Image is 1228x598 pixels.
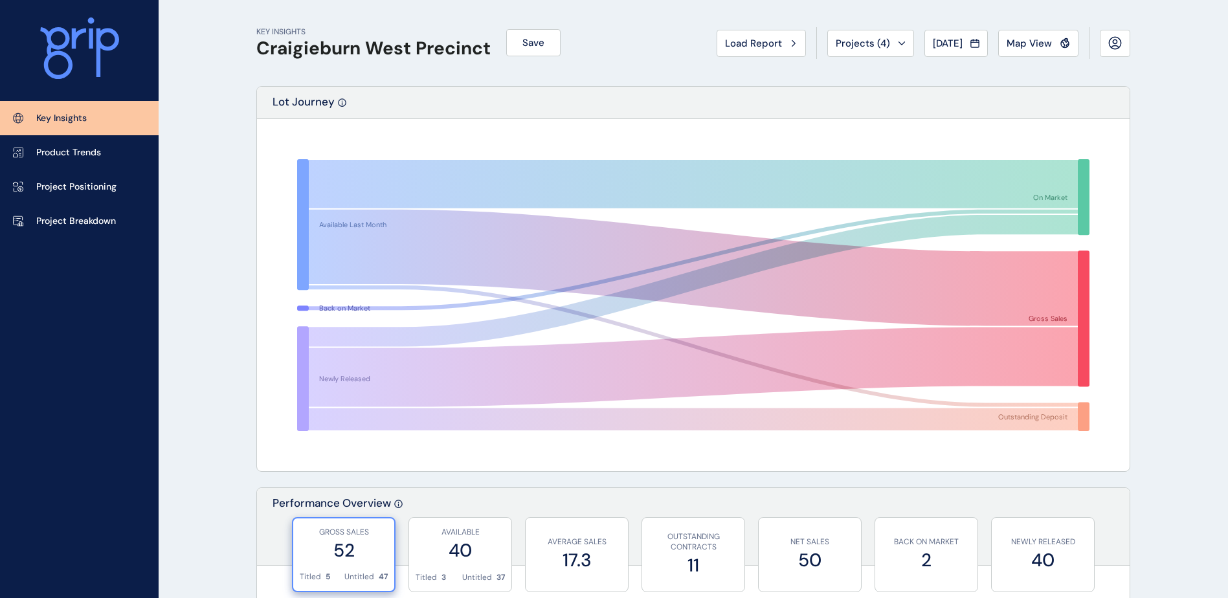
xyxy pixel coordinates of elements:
[416,572,437,583] p: Titled
[36,112,87,125] p: Key Insights
[379,571,388,582] p: 47
[532,548,621,573] label: 17.3
[933,37,963,50] span: [DATE]
[836,37,890,50] span: Projects ( 4 )
[300,527,388,538] p: GROSS SALES
[882,537,971,548] p: BACK ON MARKET
[300,571,321,582] p: Titled
[1007,37,1052,50] span: Map View
[717,30,806,57] button: Load Report
[416,527,505,538] p: AVAILABLE
[256,38,491,60] h1: Craigieburn West Precinct
[765,537,854,548] p: NET SALES
[649,531,738,553] p: OUTSTANDING CONTRACTS
[522,36,544,49] span: Save
[532,537,621,548] p: AVERAGE SALES
[725,37,782,50] span: Load Report
[344,571,374,582] p: Untitled
[273,94,335,118] p: Lot Journey
[998,30,1078,57] button: Map View
[765,548,854,573] label: 50
[300,538,388,563] label: 52
[36,146,101,159] p: Product Trends
[462,572,492,583] p: Untitled
[506,29,561,56] button: Save
[273,496,391,565] p: Performance Overview
[441,572,446,583] p: 3
[827,30,914,57] button: Projects (4)
[649,553,738,578] label: 11
[256,27,491,38] p: KEY INSIGHTS
[497,572,505,583] p: 37
[998,537,1088,548] p: NEWLY RELEASED
[36,215,116,228] p: Project Breakdown
[326,571,330,582] p: 5
[882,548,971,573] label: 2
[924,30,988,57] button: [DATE]
[36,181,117,194] p: Project Positioning
[998,548,1088,573] label: 40
[416,538,505,563] label: 40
